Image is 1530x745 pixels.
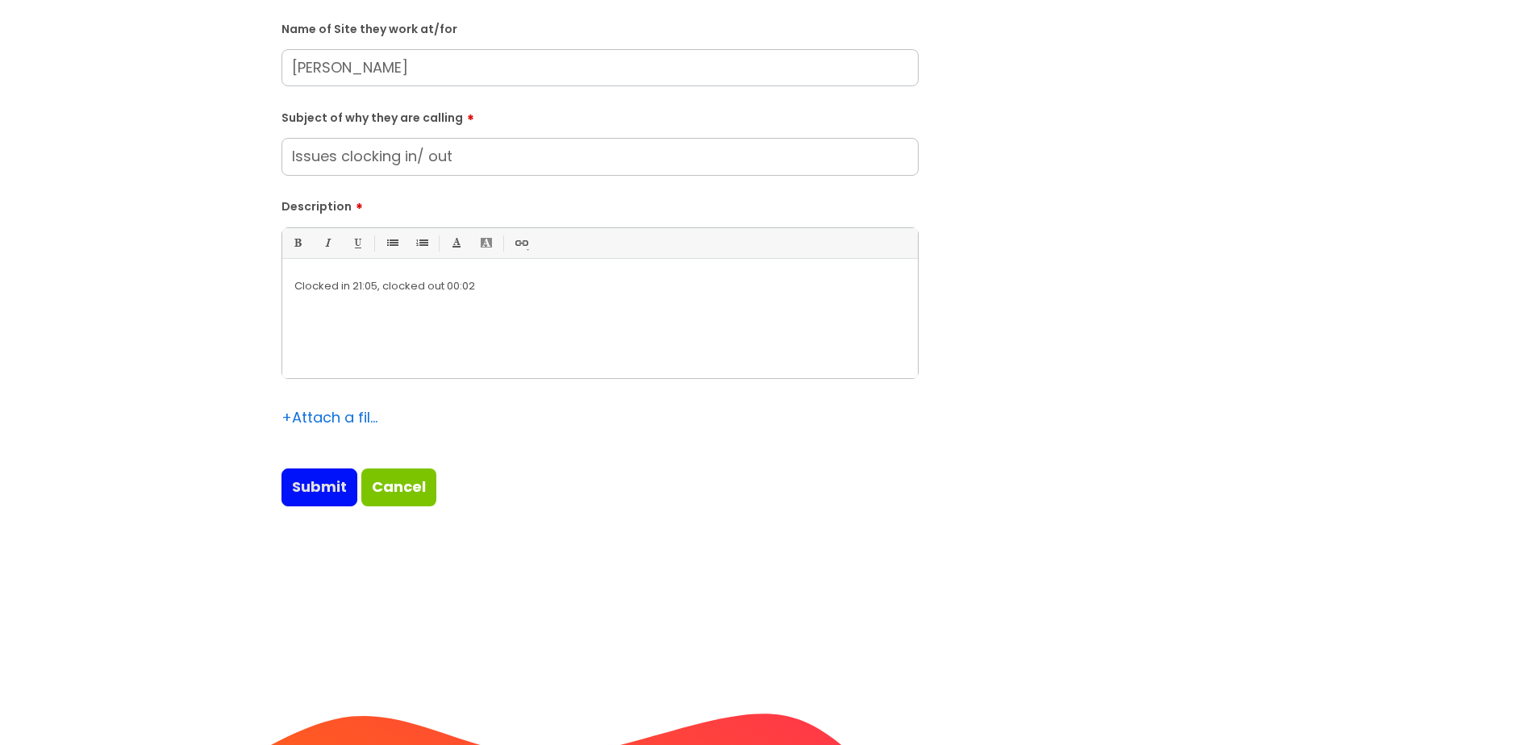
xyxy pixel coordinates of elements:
[361,468,436,506] a: Cancel
[381,233,402,253] a: • Unordered List (Ctrl-Shift-7)
[476,233,496,253] a: Back Color
[281,106,919,125] label: Subject of why they are calling
[287,233,307,253] a: Bold (Ctrl-B)
[281,194,919,214] label: Description
[281,405,378,431] div: Attach a file
[347,233,367,253] a: Underline(Ctrl-U)
[281,19,919,36] label: Name of Site they work at/for
[411,233,431,253] a: 1. Ordered List (Ctrl-Shift-8)
[511,233,531,253] a: Link
[446,233,466,253] a: Font Color
[281,468,357,506] input: Submit
[317,233,337,253] a: Italic (Ctrl-I)
[294,279,906,293] p: Clocked in 21:05, clocked out 00:02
